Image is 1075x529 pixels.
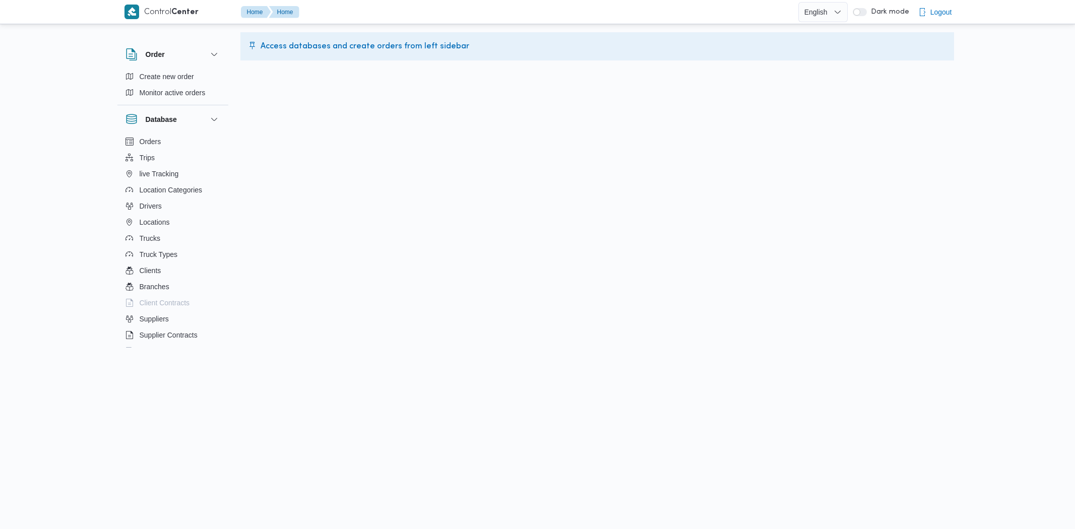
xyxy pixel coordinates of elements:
span: Locations [140,216,170,228]
b: Center [171,9,199,16]
button: Home [241,6,271,18]
button: Locations [121,214,224,230]
span: Clients [140,264,161,277]
button: live Tracking [121,166,224,182]
span: Suppliers [140,313,169,325]
button: Create new order [121,69,224,85]
button: Client Contracts [121,295,224,311]
span: Branches [140,281,169,293]
button: Suppliers [121,311,224,327]
button: Order [125,48,220,60]
div: Database [117,134,228,352]
button: Orders [121,134,224,150]
button: Devices [121,343,224,359]
span: Trucks [140,232,160,244]
img: X8yXhbKr1z7QwAAAABJRU5ErkJggg== [124,5,139,19]
span: Supplier Contracts [140,329,198,341]
span: Devices [140,345,165,357]
span: live Tracking [140,168,179,180]
h3: Order [146,48,165,60]
span: Drivers [140,200,162,212]
h3: Database [146,113,177,125]
button: Trips [121,150,224,166]
button: Home [269,6,299,18]
button: Drivers [121,198,224,214]
button: Branches [121,279,224,295]
button: Truck Types [121,246,224,262]
span: Create new order [140,71,194,83]
button: Monitor active orders [121,85,224,101]
div: Order [117,69,228,105]
button: Clients [121,262,224,279]
button: Trucks [121,230,224,246]
button: Location Categories [121,182,224,198]
span: Access databases and create orders from left sidebar [261,40,469,52]
span: Truck Types [140,248,177,260]
span: Dark mode [867,8,909,16]
button: Supplier Contracts [121,327,224,343]
button: Database [125,113,220,125]
span: Client Contracts [140,297,190,309]
span: Trips [140,152,155,164]
span: Logout [930,6,952,18]
span: Monitor active orders [140,87,206,99]
button: Logout [914,2,956,22]
span: Orders [140,136,161,148]
span: Location Categories [140,184,203,196]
